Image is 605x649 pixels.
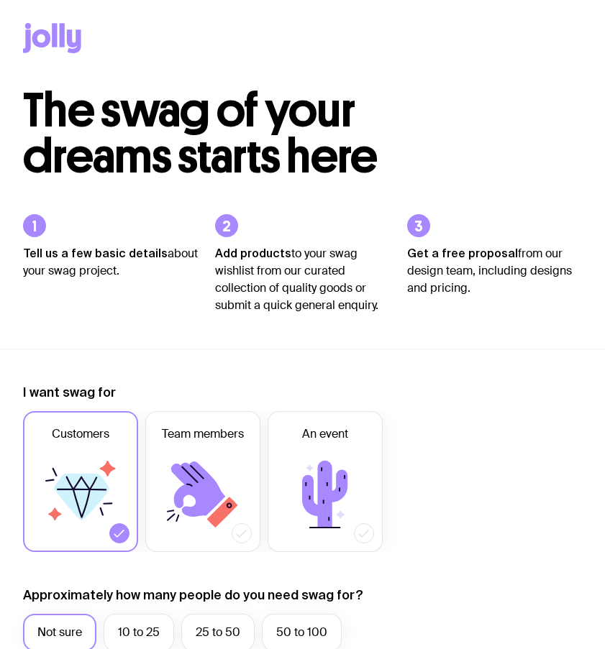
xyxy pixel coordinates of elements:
[407,244,582,297] p: from our design team, including designs and pricing.
[23,384,116,401] label: I want swag for
[23,82,378,185] span: The swag of your dreams starts here
[23,586,363,604] label: Approximately how many people do you need swag for?
[215,244,390,314] p: to your swag wishlist from our curated collection of quality goods or submit a quick general enqu...
[302,425,348,443] span: An event
[215,247,291,259] strong: Add products
[23,244,198,280] p: about your swag project.
[52,425,109,443] span: Customers
[23,247,168,259] strong: Tell us a few basic details
[407,247,518,259] strong: Get a free proposal
[162,425,244,443] span: Team members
